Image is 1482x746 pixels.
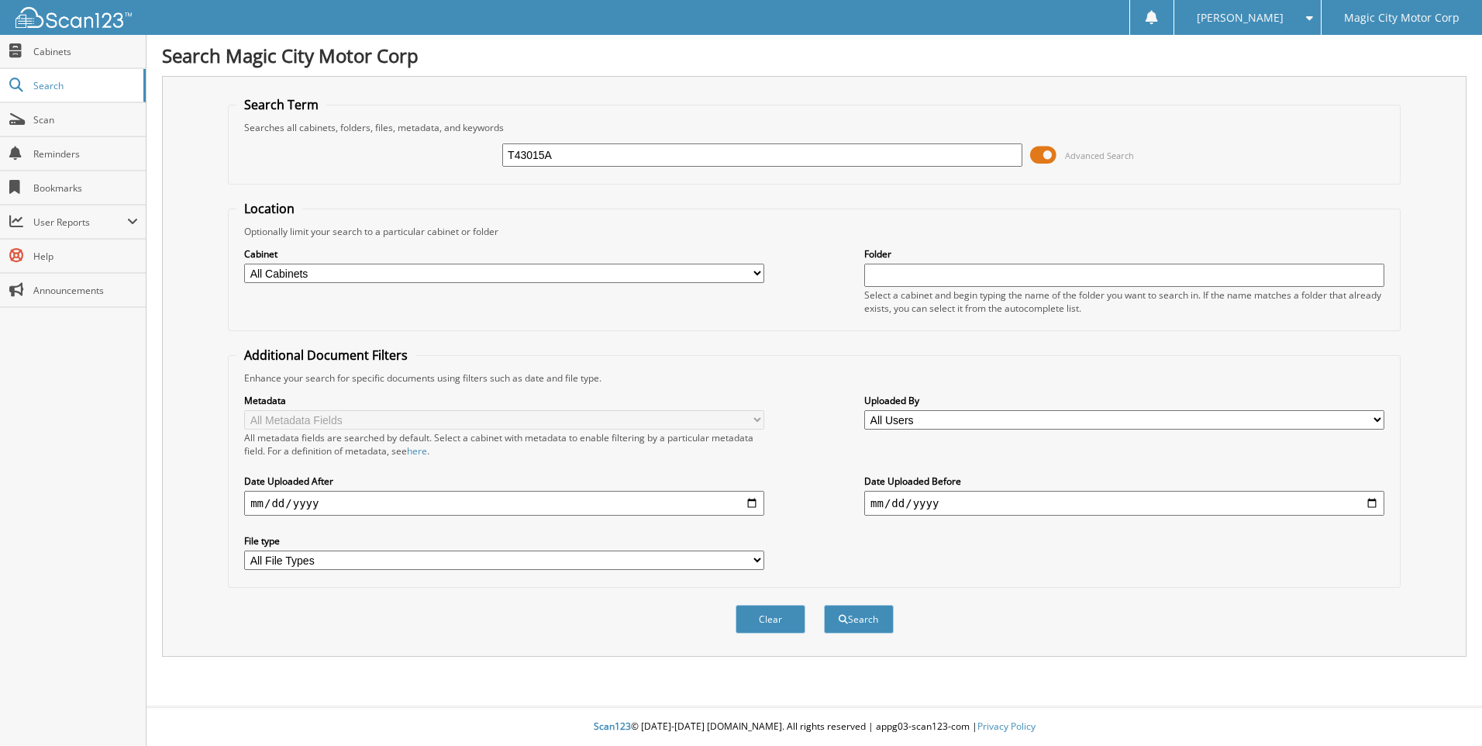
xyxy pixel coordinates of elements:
[864,247,1384,261] label: Folder
[244,247,764,261] label: Cabinet
[1065,150,1134,161] span: Advanced Search
[244,491,764,516] input: start
[33,113,138,126] span: Scan
[33,216,127,229] span: User Reports
[824,605,894,634] button: Search
[16,7,132,28] img: scan123-logo-white.svg
[236,200,302,217] legend: Location
[244,431,764,458] div: All metadata fields are searched by default. Select a cabinet with metadata to enable filtering b...
[33,181,138,195] span: Bookmarks
[864,288,1384,315] div: Select a cabinet and begin typing the name of the folder you want to search in. If the name match...
[864,491,1384,516] input: end
[244,534,764,547] label: File type
[236,121,1392,134] div: Searches all cabinets, folders, files, metadata, and keywords
[236,371,1392,385] div: Enhance your search for specific documents using filters such as date and file type.
[1404,672,1482,746] iframe: Chat Widget
[864,475,1384,488] label: Date Uploaded Before
[146,708,1482,746] div: © [DATE]-[DATE] [DOMAIN_NAME]. All rights reserved | appg03-scan123-com |
[33,284,138,297] span: Announcements
[244,394,764,407] label: Metadata
[1344,13,1460,22] span: Magic City Motor Corp
[33,147,138,161] span: Reminders
[33,250,138,263] span: Help
[162,43,1466,68] h1: Search Magic City Motor Corp
[236,225,1392,238] div: Optionally limit your search to a particular cabinet or folder
[236,96,326,113] legend: Search Term
[864,394,1384,407] label: Uploaded By
[1197,13,1284,22] span: [PERSON_NAME]
[236,347,415,364] legend: Additional Document Filters
[594,720,631,733] span: Scan123
[977,720,1036,733] a: Privacy Policy
[33,45,138,58] span: Cabinets
[244,475,764,488] label: Date Uploaded After
[407,444,427,458] a: here
[33,79,136,92] span: Search
[736,605,805,634] button: Clear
